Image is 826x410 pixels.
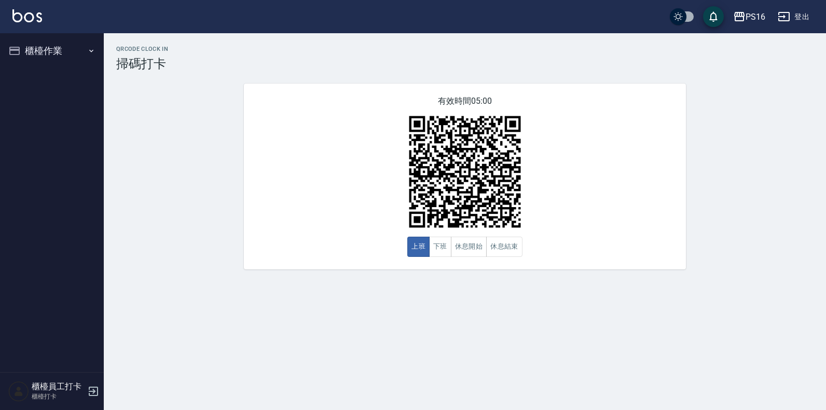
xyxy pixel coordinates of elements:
[116,46,814,52] h2: QRcode Clock In
[116,57,814,71] h3: 掃碼打卡
[703,6,724,27] button: save
[8,381,29,402] img: Person
[4,37,100,64] button: 櫃檯作業
[774,7,814,26] button: 登出
[729,6,769,28] button: PS16
[244,84,686,269] div: 有效時間 05:00
[429,237,451,257] button: 下班
[32,381,85,392] h5: 櫃檯員工打卡
[32,392,85,401] p: 櫃檯打卡
[12,9,42,22] img: Logo
[746,10,765,23] div: PS16
[407,237,430,257] button: 上班
[451,237,487,257] button: 休息開始
[486,237,522,257] button: 休息結束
